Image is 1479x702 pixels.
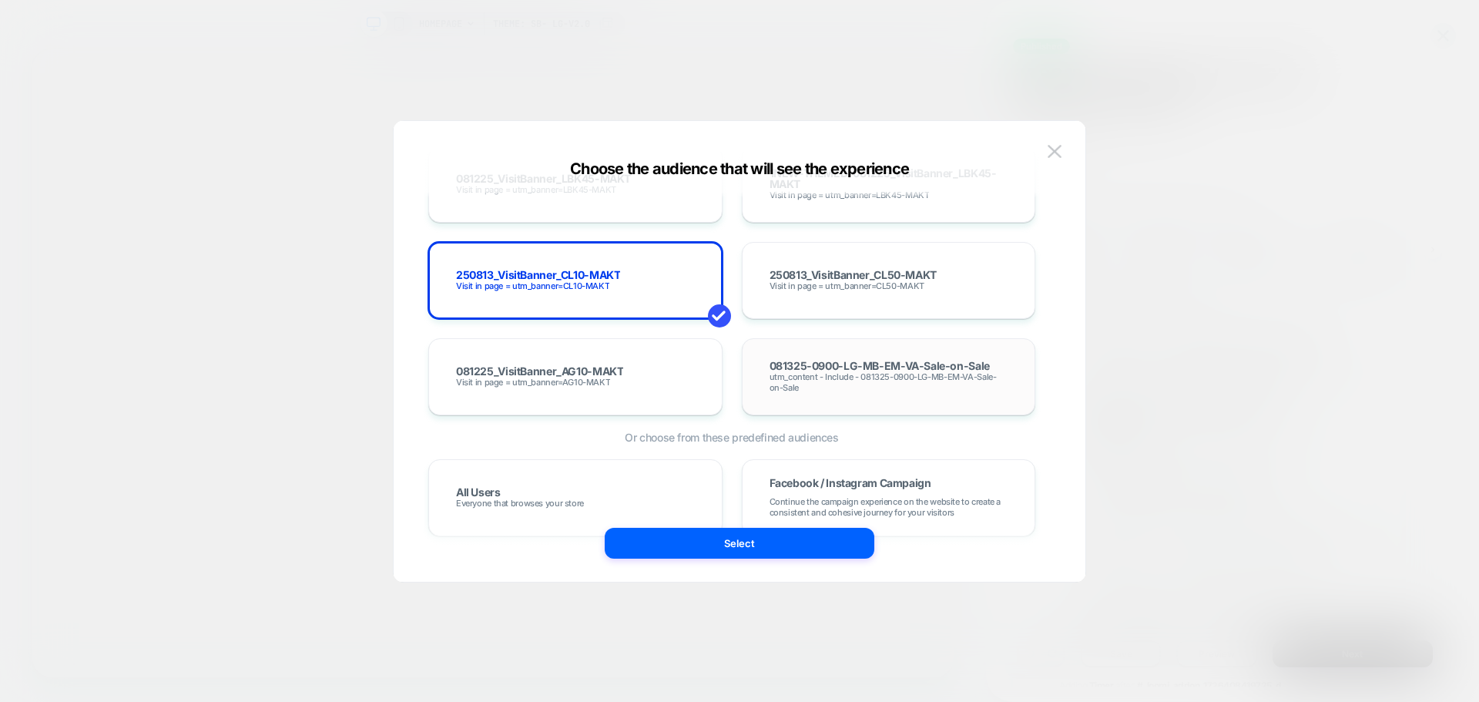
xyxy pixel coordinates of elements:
[1048,145,1061,158] img: close
[394,160,1085,178] div: Choose the audience that will see the experience
[770,496,1008,518] span: Continue the campaign experience on the website to create a consistent and cohesive journey for y...
[770,371,1008,393] span: utm_content - Include - 081325-0900-LG-MB-EM-VA-Sale-on-Sale
[770,168,1008,190] span: 1NEW-THEMED-081225_VisitBanner_LBK45-MAKT
[428,431,1035,444] span: Or choose from these predefined audiences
